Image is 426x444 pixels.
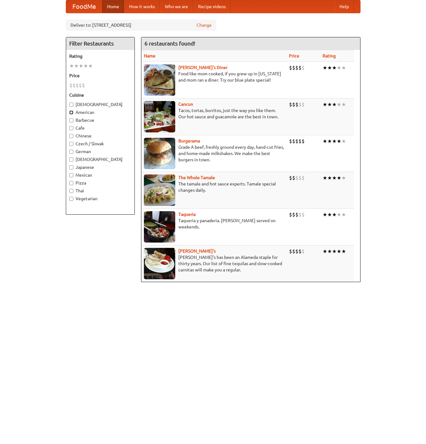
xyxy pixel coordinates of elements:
[289,211,292,218] li: $
[69,173,73,177] input: Mexican
[332,138,337,145] li: ★
[102,0,124,13] a: Home
[323,101,327,108] li: ★
[69,92,131,98] h5: Cuisine
[160,0,193,13] a: Who we are
[144,107,284,120] p: Tacos, tortas, burritos, just the way you like them. Our hot sauce and guacamole are the best in ...
[178,249,216,254] b: [PERSON_NAME]'s
[69,195,131,202] label: Vegetarian
[292,248,295,255] li: $
[302,174,305,181] li: $
[298,64,302,71] li: $
[289,64,292,71] li: $
[69,103,73,107] input: [DEMOGRAPHIC_DATA]
[69,117,131,123] label: Barbecue
[69,109,131,115] label: American
[341,138,346,145] li: ★
[144,53,155,58] a: Name
[298,248,302,255] li: $
[69,142,73,146] input: Czech / Slovak
[334,0,354,13] a: Help
[144,181,284,193] p: The tamale and hot sauce experts. Tamale special changes daily.
[332,211,337,218] li: ★
[302,101,305,108] li: $
[332,64,337,71] li: ★
[295,248,298,255] li: $
[69,62,74,69] li: ★
[302,211,305,218] li: $
[69,189,73,193] input: Thai
[327,138,332,145] li: ★
[69,165,73,169] input: Japanese
[144,217,284,230] p: Taqueria y panaderia. [PERSON_NAME] served on weekends.
[178,65,228,70] b: [PERSON_NAME]'s Diner
[292,101,295,108] li: $
[292,211,295,218] li: $
[295,101,298,108] li: $
[289,248,292,255] li: $
[178,102,193,107] b: Cancun
[79,62,83,69] li: ★
[341,174,346,181] li: ★
[337,138,341,145] li: ★
[82,82,85,89] li: $
[69,188,131,194] label: Thai
[332,101,337,108] li: ★
[69,141,131,147] label: Czech / Slovak
[295,174,298,181] li: $
[144,144,284,163] p: Grade A beef, freshly ground every day, hand-cut fries, and home-made milkshakes. We make the bes...
[69,101,131,108] label: [DEMOGRAPHIC_DATA]
[69,126,73,130] input: Cafe
[144,138,175,169] img: burgerama.jpg
[69,82,72,89] li: $
[69,133,131,139] label: Chinese
[145,40,195,46] ng-pluralize: 6 restaurants found!
[144,71,284,83] p: Food like mom cooked, if you grew up in [US_STATE] and mom ran a diner. Try our blue plate special!
[88,62,93,69] li: ★
[69,125,131,131] label: Cafe
[79,82,82,89] li: $
[69,148,131,155] label: German
[341,64,346,71] li: ★
[69,150,73,154] input: German
[323,138,327,145] li: ★
[298,211,302,218] li: $
[289,53,299,58] a: Price
[197,22,212,28] a: Change
[144,174,175,206] img: wholetamale.jpg
[69,158,73,162] input: [DEMOGRAPHIC_DATA]
[178,138,200,143] a: Burgerama
[295,64,298,71] li: $
[323,53,336,58] a: Rating
[341,248,346,255] li: ★
[178,212,196,217] b: Taqueria
[327,101,332,108] li: ★
[69,180,131,186] label: Pizza
[341,211,346,218] li: ★
[289,101,292,108] li: $
[144,254,284,273] p: [PERSON_NAME]'s has been an Alameda staple for thirty years. Our list of fine tequilas and slow-c...
[66,19,216,31] div: Deliver to: [STREET_ADDRESS]
[292,174,295,181] li: $
[69,118,73,122] input: Barbecue
[302,138,305,145] li: $
[341,101,346,108] li: ★
[332,248,337,255] li: ★
[298,174,302,181] li: $
[323,174,327,181] li: ★
[332,174,337,181] li: ★
[74,62,79,69] li: ★
[298,138,302,145] li: $
[292,64,295,71] li: $
[302,64,305,71] li: $
[327,248,332,255] li: ★
[66,0,102,13] a: FoodMe
[337,101,341,108] li: ★
[289,138,292,145] li: $
[337,64,341,71] li: ★
[193,0,231,13] a: Recipe videos
[295,211,298,218] li: $
[298,101,302,108] li: $
[323,211,327,218] li: ★
[144,64,175,96] img: sallys.jpg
